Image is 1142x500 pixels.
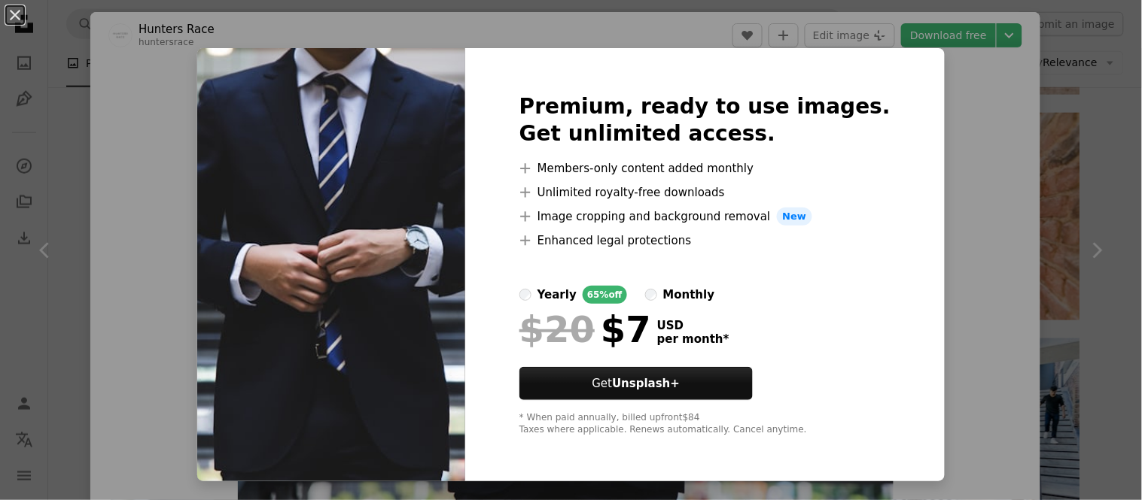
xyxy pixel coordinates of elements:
img: photo-1507679799987-c73779587ccf [197,48,465,481]
span: New [777,208,813,226]
div: * When paid annually, billed upfront $84 Taxes where applicable. Renews automatically. Cancel any... [519,412,891,436]
div: monthly [663,286,715,304]
div: yearly [538,286,577,304]
input: yearly65%off [519,289,531,301]
strong: Unsplash+ [612,377,680,390]
div: $7 [519,310,651,349]
span: USD [657,319,729,332]
input: monthly [645,289,657,301]
span: per month * [657,332,729,346]
span: $20 [519,310,595,349]
h2: Premium, ready to use images. Get unlimited access. [519,93,891,147]
li: Image cropping and background removal [519,208,891,226]
li: Unlimited royalty-free downloads [519,183,891,202]
li: Members-only content added monthly [519,159,891,177]
button: GetUnsplash+ [519,367,753,400]
li: Enhanced legal protections [519,232,891,250]
div: 65% off [583,286,627,304]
